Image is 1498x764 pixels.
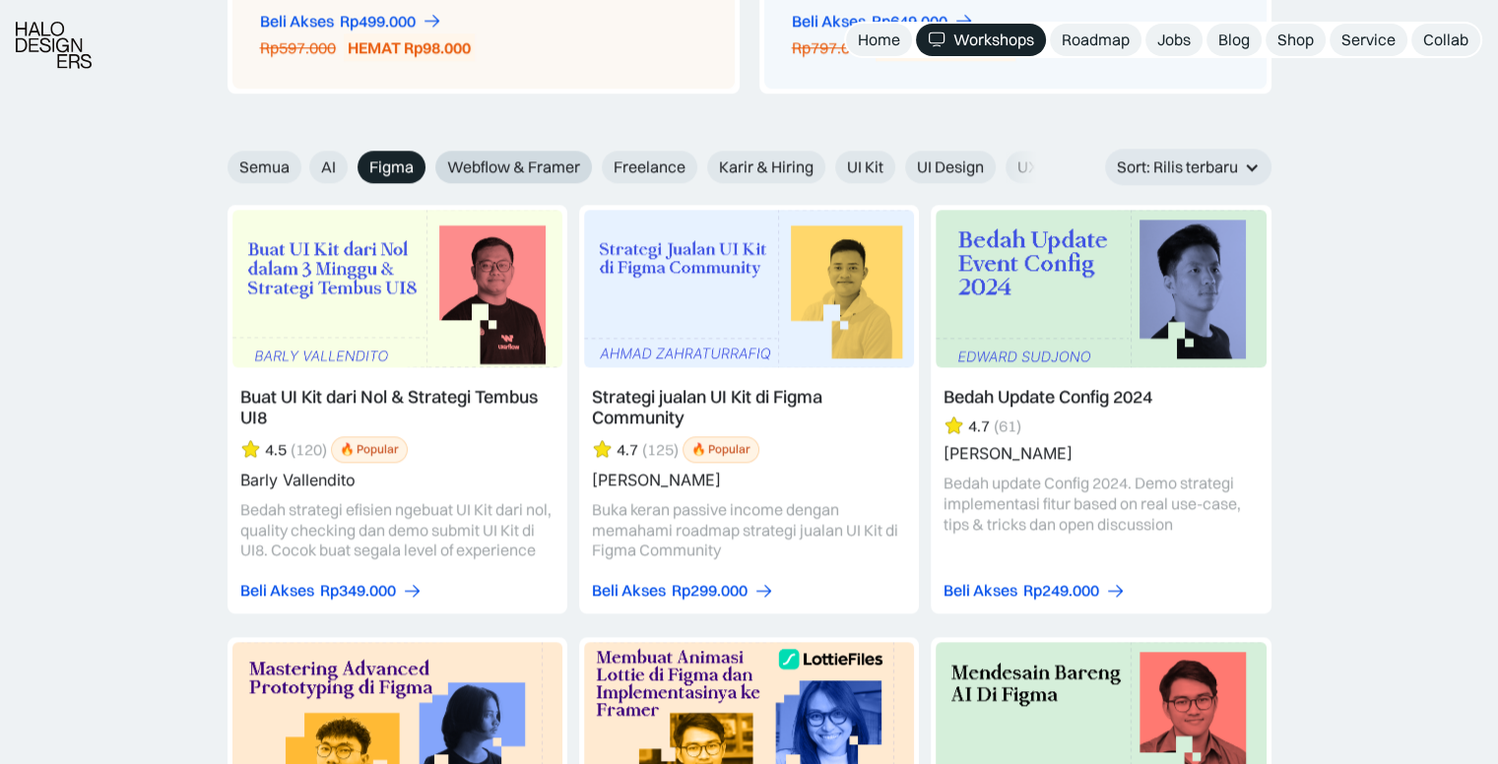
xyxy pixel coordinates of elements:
[1023,580,1099,601] div: Rp249.000
[792,37,868,58] div: Rp797.000
[260,11,334,32] div: Beli Akses
[240,580,423,601] a: Beli AksesRp349.000
[240,580,314,601] div: Beli Akses
[1206,24,1262,56] a: Blog
[1218,30,1250,50] div: Blog
[1266,24,1326,56] a: Shop
[1330,24,1407,56] a: Service
[872,11,947,32] div: Rp649.000
[1117,157,1238,177] div: Sort: Rilis terbaru
[944,580,1017,601] div: Beli Akses
[340,11,416,32] div: Rp499.000
[846,24,912,56] a: Home
[847,157,883,177] span: UI Kit
[719,157,814,177] span: Karir & Hiring
[369,157,414,177] span: Figma
[917,157,984,177] span: UI Design
[858,30,900,50] div: Home
[1341,30,1396,50] div: Service
[348,37,471,58] div: HEMAT Rp98.000
[320,580,396,601] div: Rp349.000
[916,24,1046,56] a: Workshops
[1277,30,1314,50] div: Shop
[1411,24,1480,56] a: Collab
[614,157,685,177] span: Freelance
[1017,157,1090,177] span: UX Design
[1062,30,1130,50] div: Roadmap
[1105,149,1271,185] div: Sort: Rilis terbaru
[239,157,290,177] span: Semua
[260,11,442,32] a: Beli AksesRp499.000
[953,30,1034,50] div: Workshops
[1423,30,1468,50] div: Collab
[228,151,1045,183] form: Email Form
[792,11,866,32] div: Beli Akses
[1145,24,1203,56] a: Jobs
[944,580,1126,601] a: Beli AksesRp249.000
[672,580,748,601] div: Rp299.000
[792,11,974,32] a: Beli AksesRp649.000
[592,580,774,601] a: Beli AksesRp299.000
[447,157,580,177] span: Webflow & Framer
[1157,30,1191,50] div: Jobs
[592,580,666,601] div: Beli Akses
[321,157,336,177] span: AI
[1050,24,1141,56] a: Roadmap
[260,37,336,58] div: Rp597.000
